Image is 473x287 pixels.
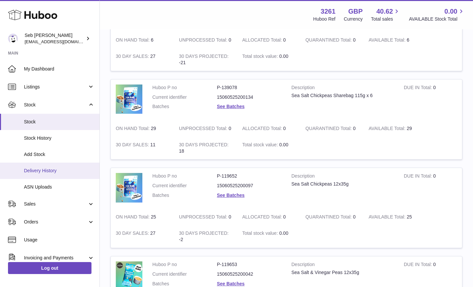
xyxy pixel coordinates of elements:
td: 6 [111,32,174,48]
span: [EMAIL_ADDRESS][DOMAIN_NAME] [25,39,98,44]
dd: 15060525200042 [217,271,281,277]
strong: DUE IN Total [404,85,433,92]
td: -2 [174,225,237,248]
strong: DUE IN Total [404,173,433,180]
span: Total sales [371,16,400,22]
strong: QUARANTINED Total [305,126,353,133]
strong: GBP [348,7,363,16]
span: Stock History [24,135,94,141]
span: 0 [353,37,356,43]
td: 6 [364,32,427,48]
img: product image [116,173,142,203]
dt: Current identifier [152,271,217,277]
img: product image [116,84,142,114]
strong: 30 DAY SALES [116,142,150,149]
td: 27 [111,225,174,248]
dt: Batches [152,281,217,287]
dd: P-139078 [217,84,281,91]
span: Listings [24,84,87,90]
img: ecom@bravefoods.co.uk [8,34,18,44]
strong: QUARANTINED Total [305,37,353,44]
strong: ON HAND Total [116,214,151,221]
span: 0 [353,214,356,219]
dd: 15060525200134 [217,94,281,100]
td: 0 [399,79,462,121]
dt: Huboo P no [152,261,217,268]
td: 0 [399,168,462,209]
div: Sea Salt Chickpeas 12x35g [291,181,394,187]
span: Add Stock [24,151,94,158]
a: See Batches [217,193,244,198]
a: See Batches [217,281,244,286]
div: Sea Salt Chickpeas Sharebag 115g x 6 [291,92,394,99]
span: Delivery History [24,168,94,174]
strong: AVAILABLE Total [369,214,406,221]
span: Stock [24,102,87,108]
strong: Description [291,261,394,269]
td: 25 [364,209,427,225]
a: 40.62 Total sales [371,7,400,22]
td: 0 [174,209,237,225]
span: Usage [24,237,94,243]
div: Huboo Ref [313,16,336,22]
dd: P-119653 [217,261,281,268]
td: 0 [237,120,300,137]
strong: UNPROCESSED Total [179,126,229,133]
dt: Batches [152,192,217,199]
strong: AVAILABLE Total [369,37,406,44]
span: 0.00 [444,7,457,16]
td: 29 [364,120,427,137]
span: 0 [353,126,356,131]
span: 40.62 [376,7,393,16]
strong: 30 DAY SALES [116,230,150,237]
strong: ALLOCATED Total [242,126,283,133]
td: -21 [174,48,237,71]
span: My Dashboard [24,66,94,72]
td: 25 [111,209,174,225]
strong: Total stock value [242,54,279,61]
dd: P-119652 [217,173,281,179]
strong: Description [291,173,394,181]
a: 0.00 AVAILABLE Stock Total [409,7,465,22]
strong: DUE IN Total [404,262,433,269]
dt: Batches [152,103,217,110]
strong: ON HAND Total [116,37,151,44]
strong: 30 DAY SALES [116,54,150,61]
div: Seb [PERSON_NAME] [25,32,84,45]
span: Sales [24,201,87,207]
div: Sea Salt & Vinegar Peas 12x35g [291,269,394,276]
td: 0 [174,120,237,137]
td: 27 [111,48,174,71]
td: 0 [237,209,300,225]
td: 0 [174,32,237,48]
strong: AVAILABLE Total [369,126,406,133]
strong: ALLOCATED Total [242,37,283,44]
td: 0 [237,32,300,48]
strong: Description [291,84,394,92]
td: 18 [174,137,237,159]
strong: 30 DAYS PROJECTED [179,230,229,237]
span: Invoicing and Payments [24,255,87,261]
td: 29 [111,120,174,137]
strong: 3261 [321,7,336,16]
strong: 30 DAYS PROJECTED [179,54,229,61]
dt: Huboo P no [152,84,217,91]
div: Currency [344,16,363,22]
span: Orders [24,219,87,225]
a: See Batches [217,104,244,109]
strong: 30 DAYS PROJECTED [179,142,229,149]
span: 0.00 [279,142,288,147]
strong: QUARANTINED Total [305,214,353,221]
span: 0.00 [279,54,288,59]
strong: ON HAND Total [116,126,151,133]
span: Stock [24,119,94,125]
strong: Total stock value [242,142,279,149]
dd: 15060525200097 [217,183,281,189]
dt: Current identifier [152,94,217,100]
a: Log out [8,262,91,274]
span: AVAILABLE Stock Total [409,16,465,22]
strong: UNPROCESSED Total [179,214,229,221]
span: ASN Uploads [24,184,94,190]
td: 11 [111,137,174,159]
span: 0.00 [279,230,288,236]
